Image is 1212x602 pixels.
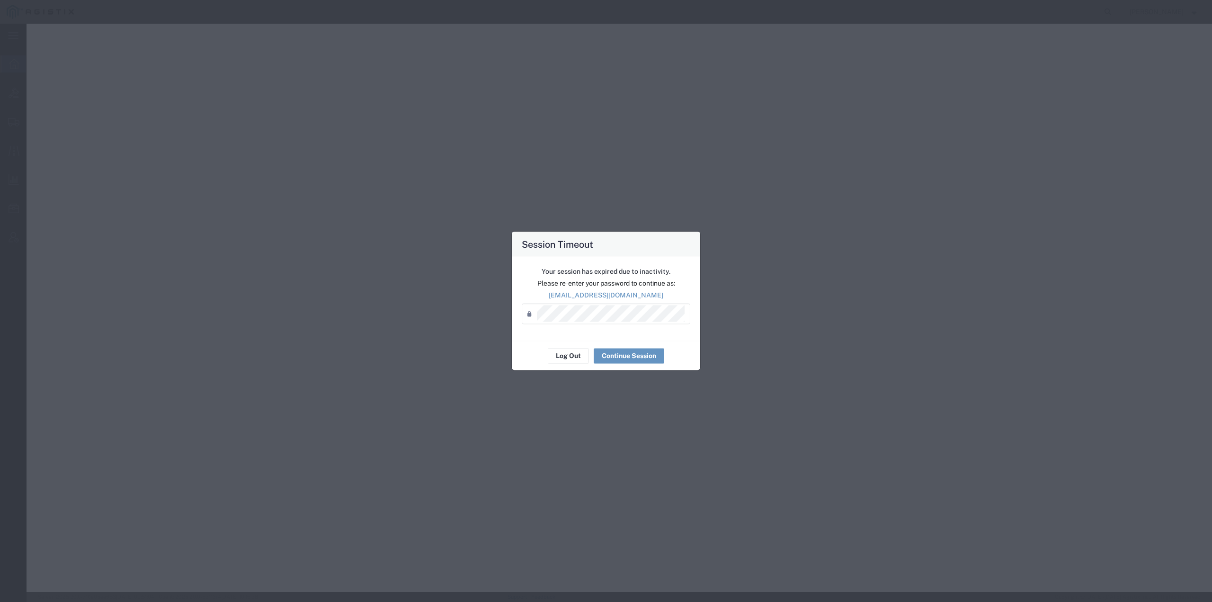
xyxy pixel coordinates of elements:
button: Continue Session [594,348,664,363]
h4: Session Timeout [522,237,593,251]
p: Please re-enter your password to continue as: [522,278,690,288]
p: Your session has expired due to inactivity. [522,266,690,276]
p: [EMAIL_ADDRESS][DOMAIN_NAME] [522,290,690,300]
button: Log Out [548,348,589,363]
